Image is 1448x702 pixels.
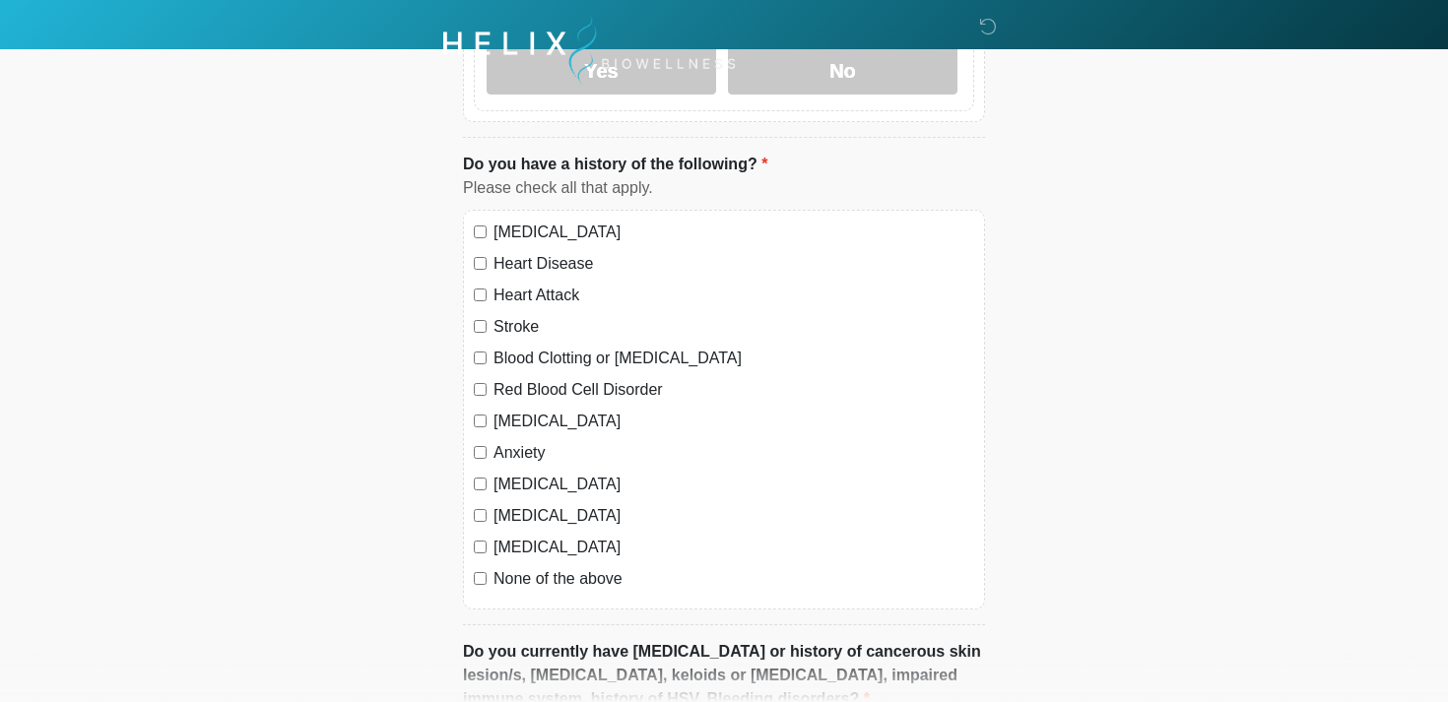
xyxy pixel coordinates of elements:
[474,225,487,238] input: [MEDICAL_DATA]
[463,153,767,176] label: Do you have a history of the following?
[474,572,487,585] input: None of the above
[494,410,974,433] label: [MEDICAL_DATA]
[474,383,487,396] input: Red Blood Cell Disorder
[474,351,487,364] input: Blood Clotting or [MEDICAL_DATA]
[494,504,974,528] label: [MEDICAL_DATA]
[443,15,736,85] img: Helix Biowellness Logo
[494,315,974,339] label: Stroke
[494,567,974,591] label: None of the above
[494,441,974,465] label: Anxiety
[474,288,487,301] input: Heart Attack
[474,478,487,490] input: [MEDICAL_DATA]
[494,284,974,307] label: Heart Attack
[494,221,974,244] label: [MEDICAL_DATA]
[494,347,974,370] label: Blood Clotting or [MEDICAL_DATA]
[474,509,487,522] input: [MEDICAL_DATA]
[494,252,974,276] label: Heart Disease
[494,378,974,402] label: Red Blood Cell Disorder
[474,541,487,553] input: [MEDICAL_DATA]
[474,415,487,427] input: [MEDICAL_DATA]
[474,320,487,333] input: Stroke
[463,176,985,200] div: Please check all that apply.
[494,473,974,496] label: [MEDICAL_DATA]
[494,536,974,559] label: [MEDICAL_DATA]
[474,257,487,270] input: Heart Disease
[474,446,487,459] input: Anxiety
